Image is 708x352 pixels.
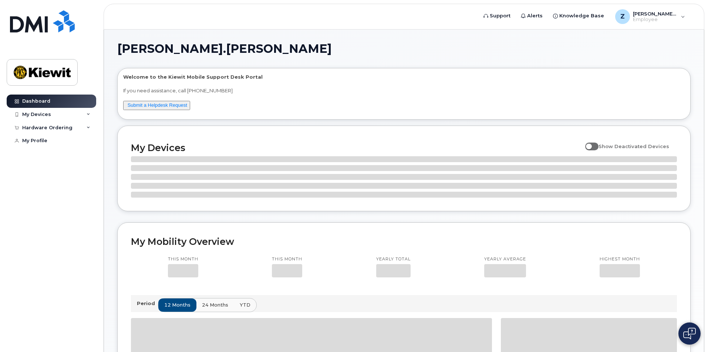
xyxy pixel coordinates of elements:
[123,87,685,94] p: If you need assistance, call [PHONE_NUMBER]
[585,139,591,145] input: Show Deactivated Devices
[131,142,581,153] h2: My Devices
[240,301,250,308] span: YTD
[683,328,696,339] img: Open chat
[376,256,411,262] p: Yearly total
[599,143,669,149] span: Show Deactivated Devices
[202,301,228,308] span: 24 months
[123,74,685,81] p: Welcome to the Kiewit Mobile Support Desk Portal
[131,236,677,247] h2: My Mobility Overview
[128,102,187,108] a: Submit a Helpdesk Request
[123,101,190,110] button: Submit a Helpdesk Request
[168,256,198,262] p: This month
[117,43,332,54] span: [PERSON_NAME].[PERSON_NAME]
[272,256,302,262] p: This month
[600,256,640,262] p: Highest month
[484,256,526,262] p: Yearly average
[137,300,158,307] p: Period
